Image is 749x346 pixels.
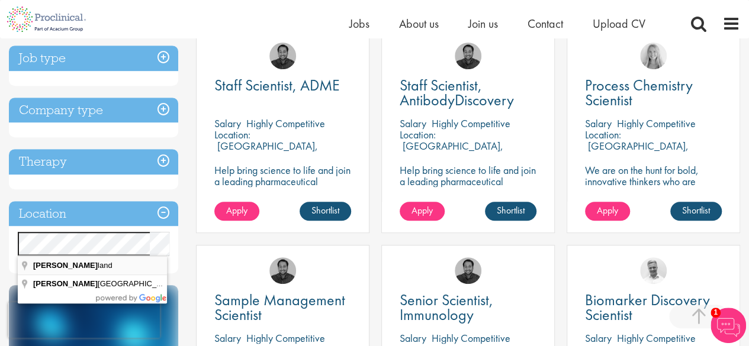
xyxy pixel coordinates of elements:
[585,128,621,141] span: Location:
[9,149,178,174] h3: Therapy
[585,331,612,345] span: Salary
[226,204,247,216] span: Apply
[585,139,689,164] p: [GEOGRAPHIC_DATA], [GEOGRAPHIC_DATA]
[269,43,296,69] img: Mike Raletz
[400,139,503,164] p: [GEOGRAPHIC_DATA], [GEOGRAPHIC_DATA]
[585,78,722,108] a: Process Chemistry Scientist
[432,331,510,345] p: Highly Competitive
[400,293,536,322] a: Senior Scientist, Immunology
[670,202,722,221] a: Shortlist
[214,290,345,325] span: Sample Management Scientist
[399,16,439,31] a: About us
[246,331,325,345] p: Highly Competitive
[246,117,325,130] p: Highly Competitive
[300,202,351,221] a: Shortlist
[617,117,696,130] p: Highly Competitive
[9,201,178,227] h3: Location
[585,164,722,221] p: We are on the hunt for bold, innovative thinkers who are ready to help push the boundaries of sci...
[400,78,536,108] a: Staff Scientist, AntibodyDiscovery
[33,261,98,270] span: [PERSON_NAME]
[640,43,667,69] img: Shannon Briggs
[528,16,563,31] a: Contact
[400,290,493,325] span: Senior Scientist, Immunology
[485,202,536,221] a: Shortlist
[585,75,693,110] span: Process Chemistry Scientist
[214,128,250,141] span: Location:
[711,308,721,318] span: 1
[214,75,340,95] span: Staff Scientist, ADME
[400,75,514,110] span: Staff Scientist, AntibodyDiscovery
[33,279,179,288] span: [GEOGRAPHIC_DATA]
[214,117,241,130] span: Salary
[711,308,746,343] img: Chatbot
[400,331,426,345] span: Salary
[214,202,259,221] a: Apply
[214,164,351,221] p: Help bring science to life and join a leading pharmaceutical company to play a key role in delive...
[455,257,481,284] img: Mike Raletz
[585,290,710,325] span: Biomarker Discovery Scientist
[400,128,436,141] span: Location:
[400,164,536,221] p: Help bring science to life and join a leading pharmaceutical company to play a key role in delive...
[214,139,318,164] p: [GEOGRAPHIC_DATA], [GEOGRAPHIC_DATA]
[585,293,722,322] a: Biomarker Discovery Scientist
[33,279,98,288] span: [PERSON_NAME]
[349,16,369,31] a: Jobs
[214,331,241,345] span: Salary
[214,78,351,93] a: Staff Scientist, ADME
[214,293,351,322] a: Sample Management Scientist
[269,257,296,284] img: Mike Raletz
[585,117,612,130] span: Salary
[8,302,160,338] iframe: reCAPTCHA
[400,202,445,221] a: Apply
[33,261,114,270] span: land
[597,204,618,216] span: Apply
[640,257,667,284] img: Joshua Bye
[617,331,696,345] p: Highly Competitive
[455,43,481,69] img: Mike Raletz
[468,16,498,31] a: Join us
[400,117,426,130] span: Salary
[585,202,630,221] a: Apply
[9,98,178,123] h3: Company type
[412,204,433,216] span: Apply
[593,16,645,31] a: Upload CV
[432,117,510,130] p: Highly Competitive
[9,46,178,71] h3: Job type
